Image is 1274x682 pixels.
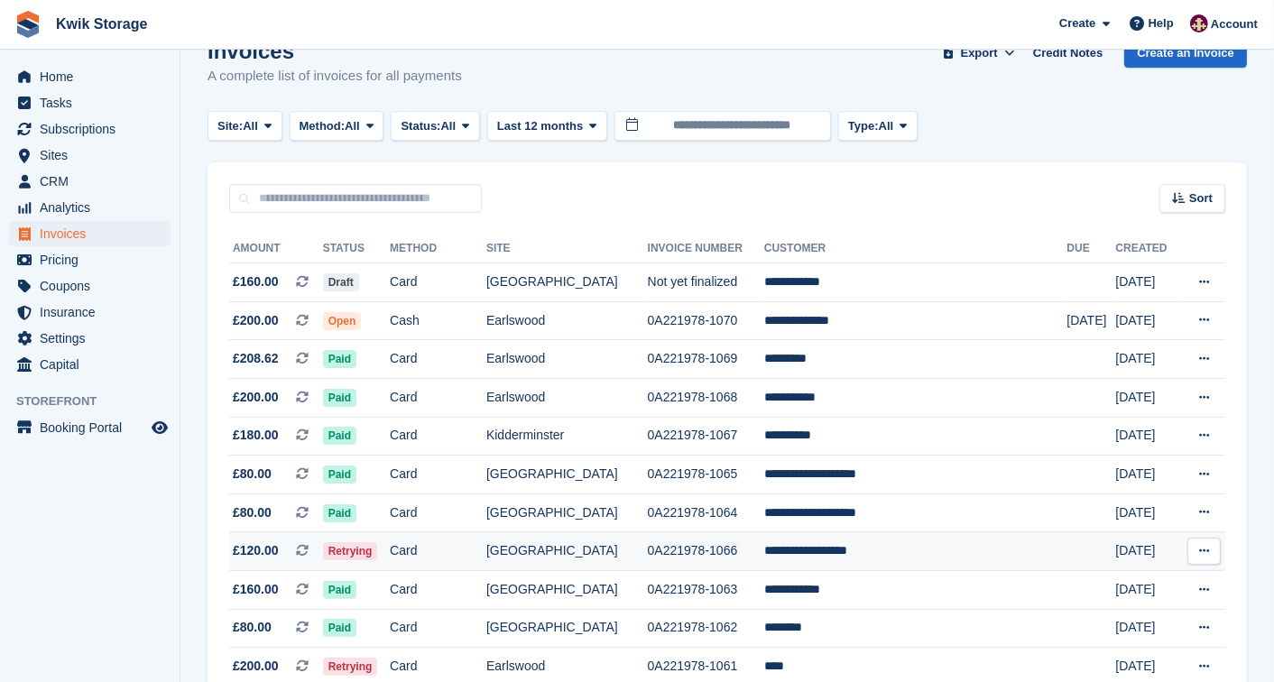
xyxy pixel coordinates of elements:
td: Card [390,609,486,648]
span: All [441,117,457,135]
span: Paid [323,504,356,522]
td: [GEOGRAPHIC_DATA] [486,263,648,302]
th: Customer [764,235,1067,263]
span: £200.00 [233,311,279,330]
td: Card [390,263,486,302]
td: Cash [390,301,486,340]
td: 0A221978-1067 [648,417,764,456]
img: stora-icon-8386f47178a22dfd0bd8f6a31ec36ba5ce8667c1dd55bd0f319d3a0aa187defe.svg [14,11,42,38]
td: [DATE] [1067,301,1116,340]
a: Preview store [149,417,171,438]
a: menu [9,273,171,299]
td: 0A221978-1066 [648,532,764,571]
span: £80.00 [233,618,272,637]
th: Invoice Number [648,235,764,263]
span: Type: [848,117,879,135]
a: menu [9,415,171,440]
a: menu [9,352,171,377]
td: [GEOGRAPHIC_DATA] [486,532,648,571]
td: [DATE] [1116,378,1179,417]
td: Card [390,456,486,494]
span: Last 12 months [497,117,583,135]
span: Create [1059,14,1095,32]
span: Paid [323,581,356,599]
a: menu [9,221,171,246]
span: £160.00 [233,272,279,291]
span: Coupons [40,273,148,299]
span: Insurance [40,300,148,325]
button: Type: All [838,111,918,141]
td: [GEOGRAPHIC_DATA] [486,493,648,532]
button: Status: All [391,111,479,141]
td: Card [390,493,486,532]
span: £120.00 [233,541,279,560]
td: [DATE] [1116,456,1179,494]
span: Home [40,64,148,89]
span: Paid [323,350,356,368]
span: Pricing [40,247,148,272]
a: menu [9,195,171,220]
a: Create an Invoice [1124,39,1247,69]
button: Method: All [290,111,384,141]
span: Account [1211,15,1258,33]
span: Retrying [323,542,378,560]
span: Storefront [16,392,180,410]
td: Earlswood [486,340,648,379]
span: £208.62 [233,349,279,368]
span: £160.00 [233,580,279,599]
td: 0A221978-1062 [648,609,764,648]
td: Not yet finalized [648,263,764,302]
td: 0A221978-1064 [648,493,764,532]
a: menu [9,64,171,89]
span: Paid [323,619,356,637]
span: All [243,117,258,135]
a: Kwik Storage [49,9,154,39]
span: £80.00 [233,503,272,522]
td: [DATE] [1116,532,1179,571]
td: [DATE] [1116,417,1179,456]
span: Status: [401,117,440,135]
span: £80.00 [233,465,272,484]
span: All [345,117,360,135]
a: menu [9,116,171,142]
td: Earlswood [486,378,648,417]
span: Sites [40,143,148,168]
span: Capital [40,352,148,377]
th: Amount [229,235,323,263]
td: 0A221978-1063 [648,570,764,609]
td: Card [390,532,486,571]
span: Subscriptions [40,116,148,142]
span: Open [323,312,362,330]
span: Tasks [40,90,148,115]
span: Draft [323,273,359,291]
span: All [879,117,894,135]
td: 0A221978-1068 [648,378,764,417]
span: £200.00 [233,657,279,676]
td: [GEOGRAPHIC_DATA] [486,570,648,609]
span: Paid [323,427,356,445]
span: Invoices [40,221,148,246]
button: Site: All [208,111,282,141]
span: Paid [323,389,356,407]
td: Card [390,570,486,609]
span: Method: [300,117,346,135]
a: menu [9,326,171,351]
td: [DATE] [1116,570,1179,609]
a: menu [9,143,171,168]
button: Last 12 months [487,111,607,141]
span: Export [961,44,998,62]
td: Earlswood [486,301,648,340]
h1: Invoices [208,39,462,63]
a: menu [9,169,171,194]
span: CRM [40,169,148,194]
td: [DATE] [1116,263,1179,302]
p: A complete list of invoices for all payments [208,66,462,87]
span: Settings [40,326,148,351]
td: [DATE] [1116,340,1179,379]
td: [GEOGRAPHIC_DATA] [486,456,648,494]
td: [DATE] [1116,609,1179,648]
span: £200.00 [233,388,279,407]
span: Sort [1189,189,1213,207]
td: 0A221978-1065 [648,456,764,494]
td: Card [390,340,486,379]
